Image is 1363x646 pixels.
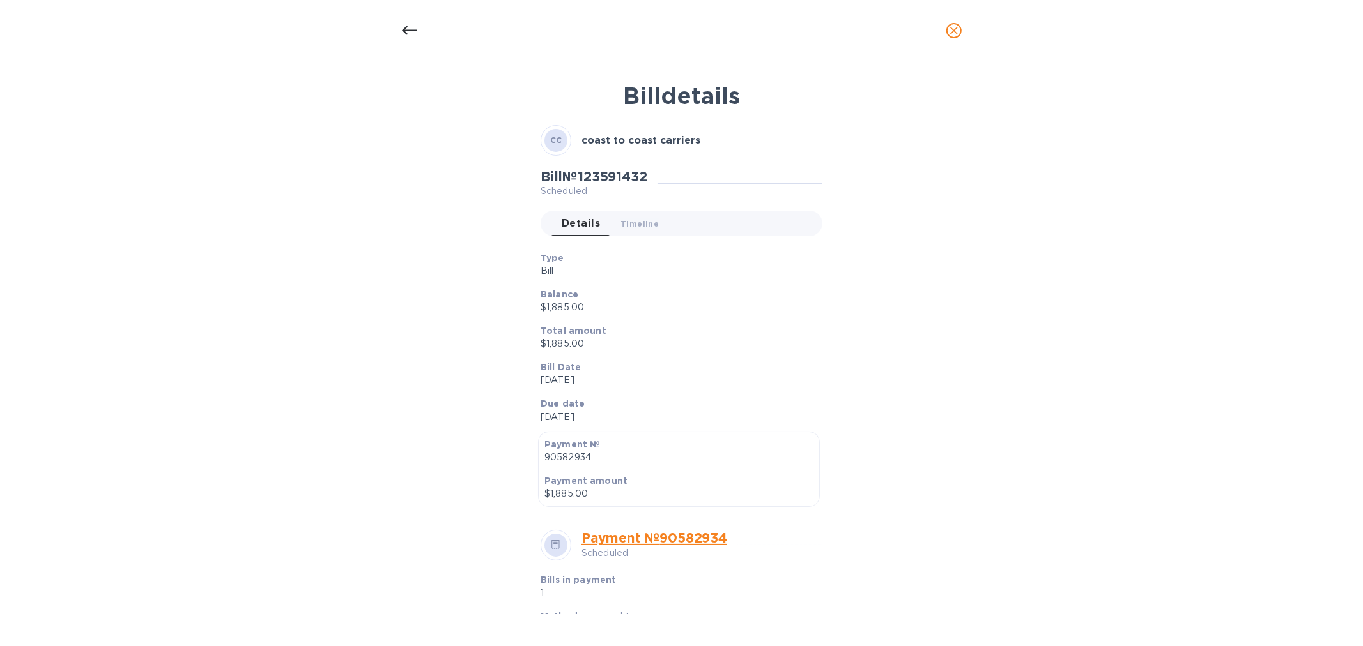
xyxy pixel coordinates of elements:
a: Payment № 90582934 [581,530,727,546]
p: $1,885.00 [541,301,812,314]
p: [DATE] [541,410,812,424]
b: CC [550,135,562,145]
span: Timeline [620,217,659,230]
p: $1,885.00 [544,487,813,500]
p: Bill [541,264,812,278]
p: 90582934 [544,451,813,464]
button: close [939,15,969,46]
b: Bill details [623,82,740,110]
p: Scheduled [581,546,727,560]
b: Balance [541,289,578,299]
p: Scheduled [541,184,647,198]
h2: Bill № 123591432 [541,169,647,184]
b: Method you used to pay [541,611,657,621]
b: Type [541,253,564,263]
b: Bill Date [541,362,581,372]
p: 1 [541,586,721,599]
b: Total amount [541,326,606,336]
span: Details [562,214,600,232]
b: Bills in payment [541,575,616,585]
b: coast to coast carriers [581,134,700,146]
b: Due date [541,398,585,409]
b: Payment № [544,439,600,449]
b: Payment amount [544,476,628,486]
p: [DATE] [541,373,812,387]
p: $1,885.00 [541,337,812,350]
